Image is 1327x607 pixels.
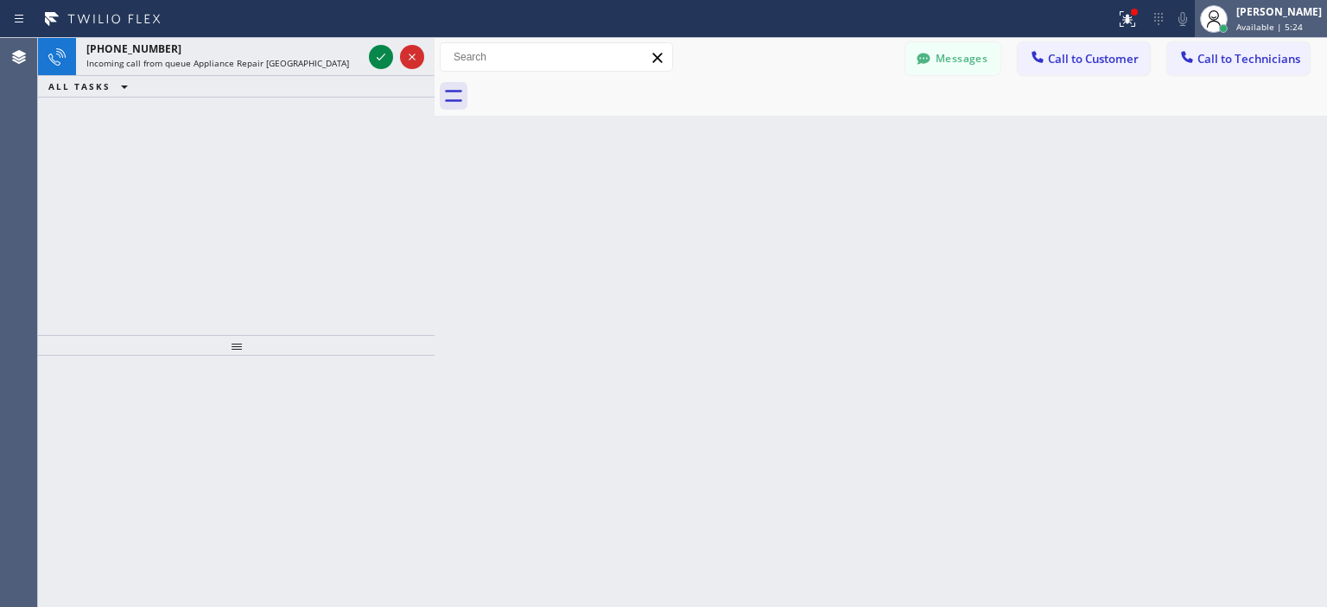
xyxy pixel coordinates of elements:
span: Incoming call from queue Appliance Repair [GEOGRAPHIC_DATA] [86,57,349,69]
button: Accept [369,45,393,69]
button: Call to Customer [1018,42,1150,75]
div: [PERSON_NAME] [1236,4,1322,19]
span: ALL TASKS [48,80,111,92]
span: Available | 5:24 [1236,21,1303,33]
input: Search [441,43,672,71]
button: Messages [905,42,1000,75]
span: Call to Technicians [1197,51,1300,66]
button: Reject [400,45,424,69]
button: ALL TASKS [38,76,145,97]
button: Mute [1171,7,1195,31]
span: [PHONE_NUMBER] [86,41,181,56]
button: Call to Technicians [1167,42,1310,75]
span: Call to Customer [1048,51,1139,66]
